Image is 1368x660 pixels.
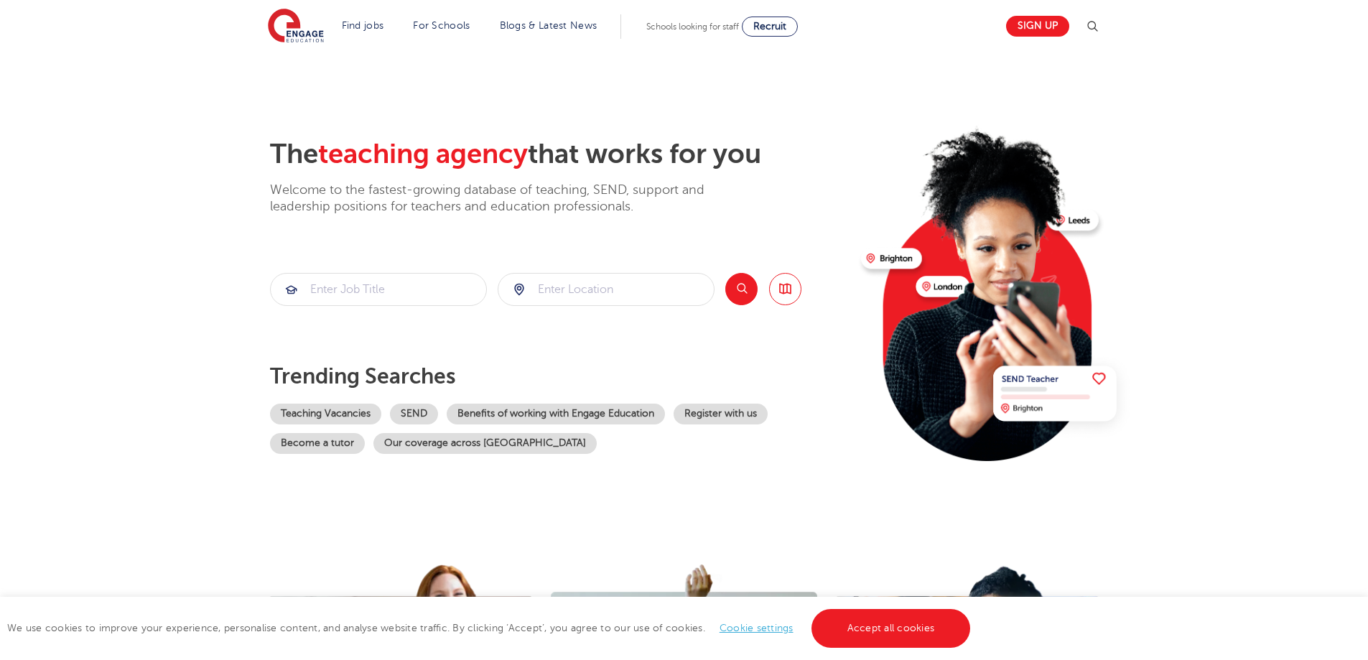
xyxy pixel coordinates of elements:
[646,22,739,32] span: Schools looking for staff
[7,623,974,633] span: We use cookies to improve your experience, personalise content, and analyse website traffic. By c...
[390,404,438,424] a: SEND
[270,404,381,424] a: Teaching Vacancies
[498,273,715,306] div: Submit
[413,20,470,31] a: For Schools
[811,609,971,648] a: Accept all cookies
[498,274,714,305] input: Submit
[674,404,768,424] a: Register with us
[268,9,324,45] img: Engage Education
[270,182,744,215] p: Welcome to the fastest-growing database of teaching, SEND, support and leadership positions for t...
[318,139,528,169] span: teaching agency
[270,433,365,454] a: Become a tutor
[720,623,794,633] a: Cookie settings
[500,20,597,31] a: Blogs & Latest News
[447,404,665,424] a: Benefits of working with Engage Education
[270,138,850,171] h2: The that works for you
[342,20,384,31] a: Find jobs
[753,21,786,32] span: Recruit
[271,274,486,305] input: Submit
[270,363,850,389] p: Trending searches
[270,273,487,306] div: Submit
[373,433,597,454] a: Our coverage across [GEOGRAPHIC_DATA]
[1006,16,1069,37] a: Sign up
[725,273,758,305] button: Search
[742,17,798,37] a: Recruit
